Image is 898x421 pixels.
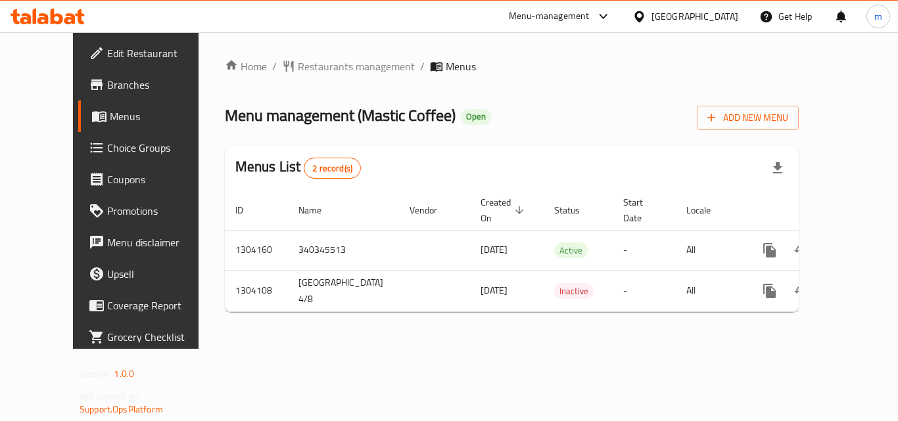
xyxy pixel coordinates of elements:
a: Choice Groups [78,132,223,164]
li: / [420,58,425,74]
a: Home [225,58,267,74]
table: enhanced table [225,190,891,312]
td: All [676,230,744,270]
span: Coupons [107,171,212,187]
a: Menu disclaimer [78,227,223,258]
td: - [613,270,676,311]
span: Status [554,202,597,218]
a: Grocery Checklist [78,321,223,353]
a: Restaurants management [282,58,415,74]
span: Promotions [107,203,212,219]
span: Version: [80,365,112,382]
span: Start Date [623,194,660,226]
h2: Menus List [235,157,361,179]
span: 2 record(s) [304,162,360,175]
div: Export file [762,152,793,184]
span: Menu disclaimer [107,234,212,250]
a: Coverage Report [78,290,223,321]
span: Branches [107,77,212,93]
button: more [754,275,786,307]
th: Actions [744,190,891,231]
a: Upsell [78,258,223,290]
span: Coverage Report [107,298,212,313]
span: m [874,9,882,24]
span: Created On [481,194,528,226]
a: Branches [78,69,223,100]
span: Restaurants management [298,58,415,74]
span: Active [554,243,588,258]
div: [GEOGRAPHIC_DATA] [651,9,738,24]
span: Vendor [410,202,454,218]
td: - [613,230,676,270]
span: [DATE] [481,282,508,299]
td: 1304108 [225,270,288,311]
button: Change Status [786,275,817,307]
span: Open [461,111,491,122]
nav: breadcrumb [225,58,799,74]
span: Get support on: [80,388,140,405]
a: Edit Restaurant [78,37,223,69]
a: Support.OpsPlatform [80,401,163,418]
button: Change Status [786,234,817,266]
span: 1.0.0 [114,365,134,382]
span: Add New Menu [707,110,788,126]
div: Menu-management [509,9,590,24]
div: Total records count [304,158,361,179]
a: Coupons [78,164,223,195]
span: Name [298,202,339,218]
td: [GEOGRAPHIC_DATA] 4/8 [288,270,399,311]
a: Promotions [78,195,223,227]
span: Grocery Checklist [107,329,212,345]
button: Add New Menu [697,106,799,130]
span: Inactive [554,284,594,299]
span: Menu management ( Mastic Coffee ) [225,100,456,130]
span: Choice Groups [107,140,212,156]
td: All [676,270,744,311]
li: / [272,58,277,74]
div: Inactive [554,283,594,299]
span: Menus [110,108,212,124]
td: 1304160 [225,230,288,270]
span: Menus [446,58,476,74]
span: ID [235,202,260,218]
a: Menus [78,100,223,132]
button: more [754,234,786,266]
span: [DATE] [481,241,508,258]
span: Edit Restaurant [107,45,212,61]
td: 340345513 [288,230,399,270]
span: Locale [686,202,728,218]
span: Upsell [107,266,212,282]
